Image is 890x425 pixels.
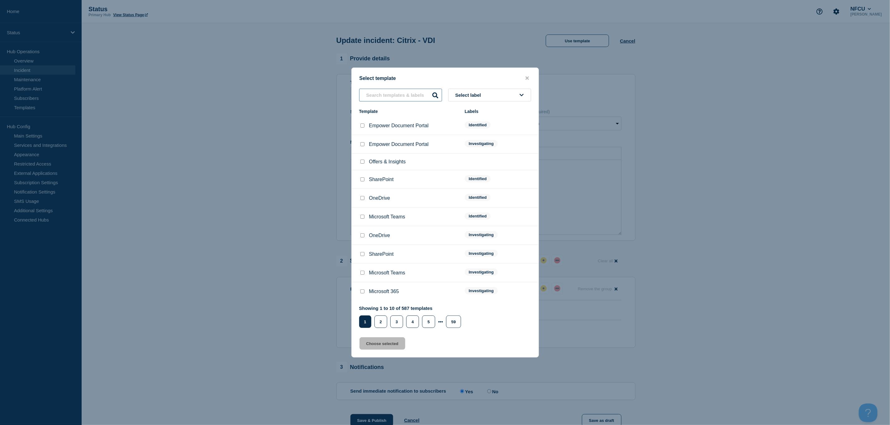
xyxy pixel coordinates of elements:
input: Empower Document Portal checkbox [360,142,364,146]
p: Showing 1 to 10 of 587 templates [359,306,464,311]
p: Microsoft 365 [369,289,399,294]
span: Identified [465,194,491,201]
span: Select label [455,92,484,98]
button: Select label [448,89,531,101]
div: Labels [465,109,531,114]
span: Investigating [465,231,498,238]
button: Choose selected [359,337,405,350]
div: Select template [352,75,539,81]
p: Empower Document Portal [369,142,429,147]
p: Microsoft Teams [369,214,405,220]
p: OneDrive [369,233,390,238]
span: Investigating [465,287,498,294]
input: SharePoint checkbox [360,252,364,256]
input: Offers & Insights checkbox [360,160,364,164]
input: Empower Document Portal checkbox [360,124,364,128]
input: Search templates & labels [359,89,442,101]
div: Template [359,109,459,114]
button: close button [524,75,531,81]
span: Investigating [465,269,498,276]
p: Empower Document Portal [369,123,429,128]
span: Identified [465,175,491,182]
p: SharePoint [369,177,394,182]
span: Identified [465,121,491,128]
button: 59 [446,315,461,328]
input: OneDrive checkbox [360,233,364,237]
button: 3 [390,315,403,328]
p: OneDrive [369,195,390,201]
button: 5 [422,315,435,328]
button: 1 [359,315,371,328]
input: Microsoft Teams checkbox [360,271,364,275]
span: Investigating [465,140,498,147]
p: SharePoint [369,251,394,257]
p: Microsoft Teams [369,270,405,276]
button: 2 [374,315,387,328]
input: Microsoft 365 checkbox [360,289,364,293]
input: Microsoft Teams checkbox [360,215,364,219]
span: Investigating [465,250,498,257]
button: 4 [406,315,419,328]
input: OneDrive checkbox [360,196,364,200]
input: SharePoint checkbox [360,177,364,181]
span: Identified [465,213,491,220]
p: Offers & Insights [369,159,406,165]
